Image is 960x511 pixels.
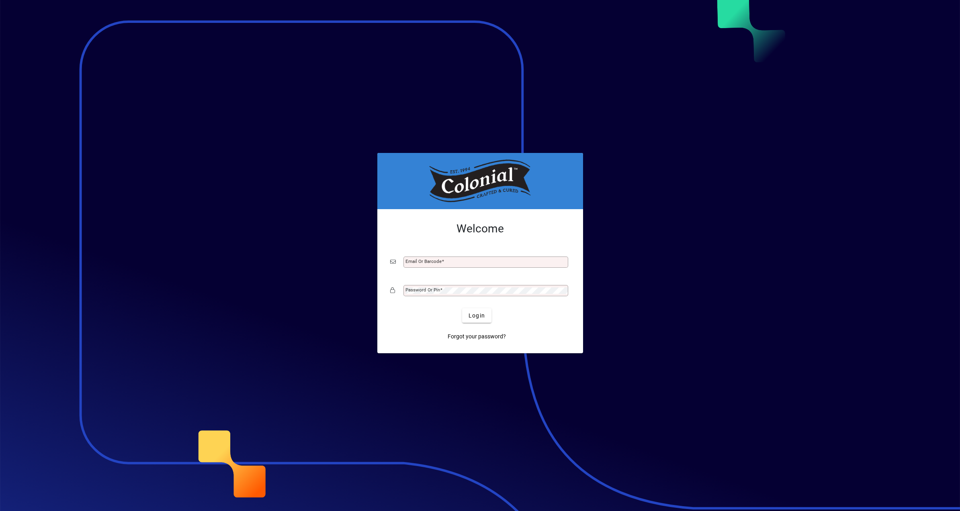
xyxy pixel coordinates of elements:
button: Login [462,308,491,323]
span: Login [469,311,485,320]
mat-label: Password or Pin [405,287,440,293]
h2: Welcome [390,222,570,236]
a: Forgot your password? [444,329,509,344]
mat-label: Email or Barcode [405,259,442,264]
span: Forgot your password? [448,332,506,341]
